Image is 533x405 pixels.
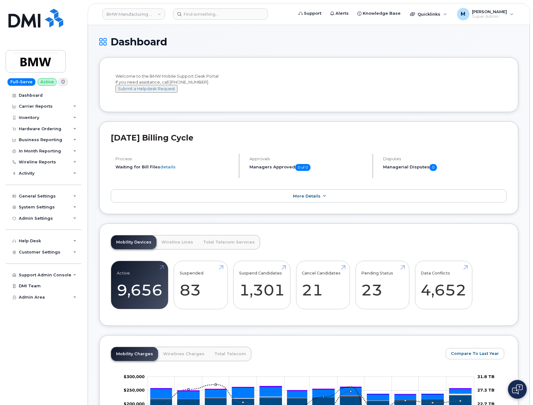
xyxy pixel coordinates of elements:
h5: Managerial Disputes [383,164,507,171]
img: Open chat [512,384,523,394]
a: Submit a Helpdesk Request [115,86,177,91]
a: Data Conflicts 4,652 [421,264,466,306]
a: Cancel Candidates 21 [302,264,344,306]
button: Compare To Last Year [446,348,504,359]
a: Total Telecom Services [198,235,260,249]
h4: Process [115,156,233,161]
a: Pending Status 23 [361,264,403,306]
a: Total Telecom [209,347,251,361]
span: Compare To Last Year [451,351,499,356]
a: Mobility Devices [111,235,156,249]
li: Waiting for Bill Files [115,164,233,170]
tspan: 27.3 TB [477,388,495,393]
button: Submit a Helpdesk Request [115,85,177,93]
g: Features [151,387,472,400]
span: 0 [429,164,437,171]
a: Mobility Charges [111,347,158,361]
h1: Dashboard [99,36,518,47]
span: More Details [293,194,320,198]
a: Wireline Lines [156,235,198,249]
tspan: 31.8 TB [477,374,495,379]
h5: Managers Approved [249,164,367,171]
a: Suspended 83 [180,264,222,306]
a: Active 9,656 [117,264,162,306]
a: Wirelines Charges [158,347,209,361]
a: details [160,164,176,169]
tspan: $300,000 [124,374,145,379]
g: $0 [124,388,145,393]
a: Suspend Candidates 1,301 [239,264,285,306]
div: Welcome to the BMW Mobile Support Desk Portal If you need assistance, call [PHONE_NUMBER]. [115,73,502,98]
h4: Approvals [249,156,367,161]
span: 0 of 0 [295,164,310,171]
tspan: $250,000 [124,388,145,393]
g: $0 [124,374,145,379]
h4: Disputes [383,156,507,161]
h2: [DATE] Billing Cycle [111,133,507,142]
